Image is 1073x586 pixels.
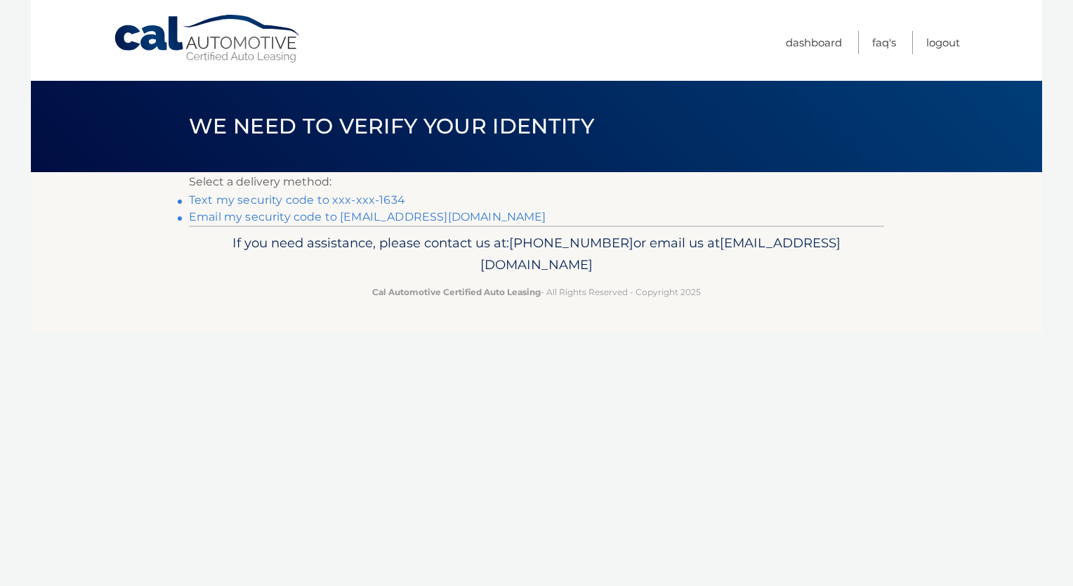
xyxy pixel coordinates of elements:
[113,14,303,64] a: Cal Automotive
[786,31,842,54] a: Dashboard
[509,235,633,251] span: [PHONE_NUMBER]
[189,113,594,139] span: We need to verify your identity
[198,285,875,299] p: - All Rights Reserved - Copyright 2025
[189,210,546,223] a: Email my security code to [EMAIL_ADDRESS][DOMAIN_NAME]
[189,193,405,207] a: Text my security code to xxx-xxx-1634
[872,31,896,54] a: FAQ's
[926,31,960,54] a: Logout
[372,287,541,297] strong: Cal Automotive Certified Auto Leasing
[198,232,875,277] p: If you need assistance, please contact us at: or email us at
[189,172,884,192] p: Select a delivery method:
